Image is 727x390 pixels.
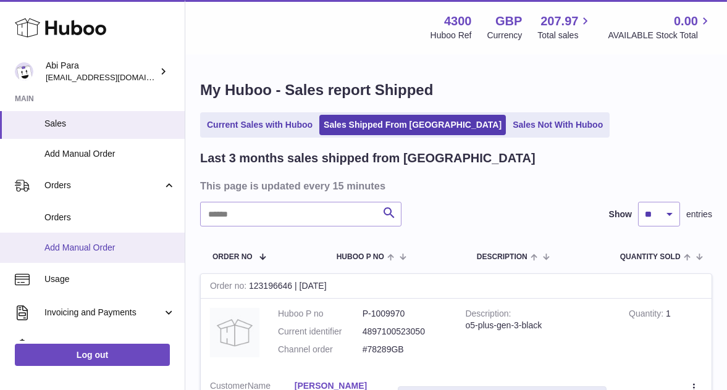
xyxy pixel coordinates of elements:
[44,273,175,285] span: Usage
[46,60,157,83] div: Abi Para
[278,326,363,338] dt: Current identifier
[477,253,527,261] span: Description
[686,209,712,220] span: entries
[466,309,511,322] strong: Description
[495,13,522,30] strong: GBP
[201,274,712,299] div: 123196646 | [DATE]
[620,299,712,371] td: 1
[44,212,175,223] span: Orders
[629,309,666,322] strong: Quantity
[44,307,162,318] span: Invoicing and Payments
[363,344,447,355] dd: #78289GB
[537,30,592,41] span: Total sales
[609,209,632,220] label: Show
[466,320,611,331] div: o5-plus-gen-3-black
[44,180,162,191] span: Orders
[337,253,384,261] span: Huboo P no
[44,148,175,160] span: Add Manual Order
[278,308,363,320] dt: Huboo P no
[363,308,447,320] dd: P-1009970
[210,308,259,357] img: no-photo.jpg
[508,115,607,135] a: Sales Not With Huboo
[212,253,253,261] span: Order No
[200,80,712,100] h1: My Huboo - Sales report Shipped
[363,326,447,338] dd: 4897100523050
[44,118,175,130] span: Sales
[620,253,681,261] span: Quantity Sold
[15,62,33,81] img: Abi@mifo.co.uk
[487,30,523,41] div: Currency
[540,13,578,30] span: 207.97
[608,13,712,41] a: 0.00 AVAILABLE Stock Total
[200,150,536,167] h2: Last 3 months sales shipped from [GEOGRAPHIC_DATA]
[537,13,592,41] a: 207.97 Total sales
[444,13,472,30] strong: 4300
[203,115,317,135] a: Current Sales with Huboo
[44,242,175,254] span: Add Manual Order
[431,30,472,41] div: Huboo Ref
[278,344,363,355] dt: Channel order
[200,179,709,193] h3: This page is updated every 15 minutes
[319,115,506,135] a: Sales Shipped From [GEOGRAPHIC_DATA]
[15,344,170,366] a: Log out
[44,340,175,352] span: Cases
[46,72,182,82] span: [EMAIL_ADDRESS][DOMAIN_NAME]
[674,13,698,30] span: 0.00
[608,30,712,41] span: AVAILABLE Stock Total
[210,281,249,294] strong: Order no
